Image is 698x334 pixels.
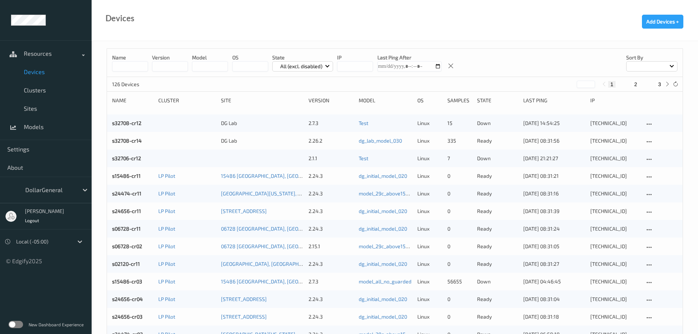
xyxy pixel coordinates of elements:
[626,54,677,61] p: Sort by
[309,296,354,303] div: 2.24.3
[221,225,335,232] a: 06728 [GEOGRAPHIC_DATA], [GEOGRAPHIC_DATA]
[447,97,472,104] div: Samples
[309,172,354,180] div: 2.24.3
[112,190,141,197] a: s24474-cr11
[309,137,354,144] div: 2.26.2
[377,54,442,61] p: Last Ping After
[523,278,585,285] div: [DATE] 04:46:45
[608,81,616,88] button: 1
[447,120,472,127] div: 15
[221,278,335,285] a: 15486 [GEOGRAPHIC_DATA], [GEOGRAPHIC_DATA]
[112,137,142,144] a: s32708-cr14
[417,225,442,232] p: linux
[309,155,354,162] div: 2.1.1
[152,54,188,61] p: version
[417,155,442,162] p: linux
[112,261,140,267] a: s02120-cr11
[359,261,407,267] a: dg_initial_model_020
[656,81,663,88] button: 3
[477,97,518,104] div: State
[221,243,335,249] a: 06728 [GEOGRAPHIC_DATA], [GEOGRAPHIC_DATA]
[477,313,518,320] p: ready
[359,225,407,232] a: dg_initial_model_020
[158,243,175,249] a: LP Pilot
[359,296,407,302] a: dg_initial_model_020
[158,208,175,214] a: LP Pilot
[590,296,640,303] div: [TECHNICAL_ID]
[447,172,472,180] div: 0
[590,137,640,144] div: [TECHNICAL_ID]
[221,173,335,179] a: 15486 [GEOGRAPHIC_DATA], [GEOGRAPHIC_DATA]
[221,137,303,144] div: DG Lab
[192,54,228,61] p: model
[417,278,442,285] p: linux
[523,208,585,215] div: [DATE] 08:31:39
[523,313,585,320] div: [DATE] 08:31:18
[158,225,175,232] a: LP Pilot
[112,81,167,88] p: 126 Devices
[337,54,373,61] p: IP
[158,190,175,197] a: LP Pilot
[590,172,640,180] div: [TECHNICAL_ID]
[590,225,640,232] div: [TECHNICAL_ID]
[447,260,472,268] div: 0
[158,313,175,320] a: LP Pilot
[158,97,216,104] div: Cluster
[359,120,368,126] a: Test
[221,261,319,267] a: [GEOGRAPHIC_DATA], [GEOGRAPHIC_DATA]
[278,63,325,70] p: All (excl. disabled)
[523,243,585,250] div: [DATE] 08:31:05
[309,120,354,127] div: 2.7.3
[359,97,412,104] div: Model
[221,120,303,127] div: DG Lab
[232,54,268,61] p: OS
[590,208,640,215] div: [TECHNICAL_ID]
[158,296,175,302] a: LP Pilot
[477,296,518,303] p: ready
[477,172,518,180] p: ready
[359,137,402,144] a: dg_lab_model_030
[447,313,472,320] div: 0
[112,173,141,179] a: s15486-cr11
[359,155,368,161] a: Test
[417,260,442,268] p: linux
[417,296,442,303] p: linux
[309,243,354,250] div: 2.15.1
[112,278,142,285] a: s15486-cr03
[523,97,585,104] div: Last Ping
[359,313,407,320] a: dg_initial_model_020
[477,278,518,285] p: down
[309,190,354,197] div: 2.24.3
[417,313,442,320] p: linux
[447,278,472,285] div: 56655
[359,208,407,214] a: dg_initial_model_020
[112,225,141,232] a: s06728-cr11
[523,155,585,162] div: [DATE] 21:21:27
[477,120,518,127] p: down
[477,260,518,268] p: ready
[447,190,472,197] div: 0
[112,54,148,61] p: Name
[221,313,267,320] a: [STREET_ADDRESS]
[309,260,354,268] div: 2.24.3
[447,137,472,144] div: 335
[523,190,585,197] div: [DATE] 08:31:16
[112,97,153,104] div: Name
[112,120,141,126] a: s32708-cr12
[272,54,333,61] p: State
[112,208,141,214] a: s24656-cr11
[417,172,442,180] p: linux
[309,208,354,215] div: 2.24.3
[523,225,585,232] div: [DATE] 08:31:24
[309,97,354,104] div: version
[477,225,518,232] p: ready
[359,173,407,179] a: dg_initial_model_020
[158,173,175,179] a: LP Pilot
[309,313,354,320] div: 2.24.3
[642,15,683,29] button: Add Devices +
[417,97,442,104] div: OS
[417,208,442,215] p: linux
[590,260,640,268] div: [TECHNICAL_ID]
[590,120,640,127] div: [TECHNICAL_ID]
[417,190,442,197] p: linux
